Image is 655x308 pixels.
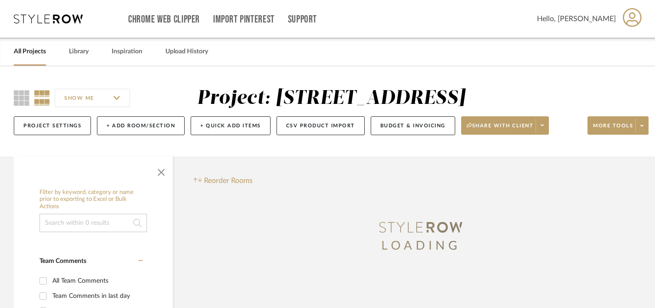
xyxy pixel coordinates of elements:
span: Share with client [467,122,534,136]
button: Close [152,161,170,180]
div: All Team Comments [52,274,141,288]
button: Share with client [461,116,549,135]
button: Project Settings [14,116,91,135]
div: Team Comments in last day [52,289,141,303]
button: + Quick Add Items [191,116,271,135]
a: Chrome Web Clipper [128,16,200,23]
span: Team Comments [40,258,86,264]
div: Project: [STREET_ADDRESS] [197,89,465,108]
span: Reorder Rooms [204,175,253,186]
a: Library [69,46,89,58]
a: Support [288,16,317,23]
button: Reorder Rooms [193,175,253,186]
span: LOADING [381,240,460,252]
h6: Filter by keyword, category or name prior to exporting to Excel or Bulk Actions [40,189,147,211]
a: Inspiration [112,46,142,58]
span: More tools [593,122,633,136]
input: Search within 0 results [40,214,147,232]
button: Budget & Invoicing [371,116,455,135]
button: CSV Product Import [277,116,365,135]
a: Upload History [165,46,208,58]
a: All Projects [14,46,46,58]
a: Import Pinterest [213,16,275,23]
button: + Add Room/Section [97,116,185,135]
span: Hello, [PERSON_NAME] [537,13,616,24]
button: More tools [587,116,649,135]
